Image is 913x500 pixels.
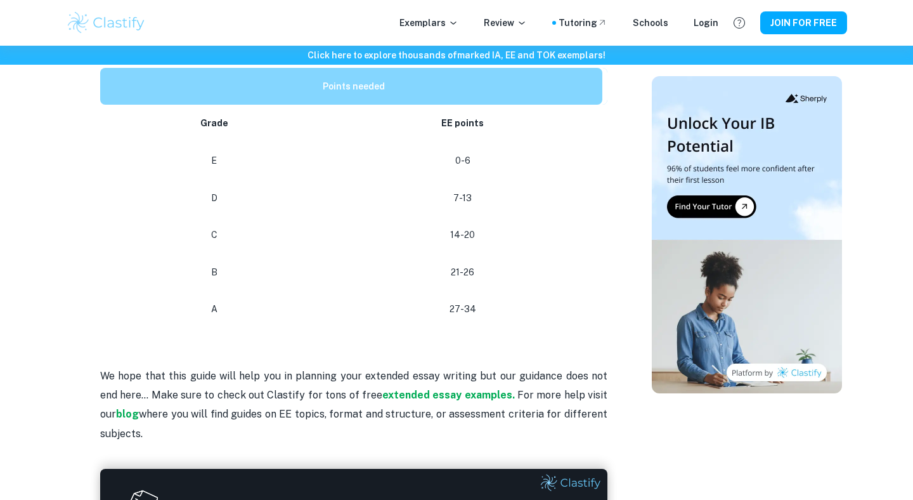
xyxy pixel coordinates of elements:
[333,152,592,169] p: 0-6
[382,389,515,401] a: extended essay examples.
[484,16,527,30] p: Review
[3,48,910,62] h6: Click here to explore thousands of marked IA, EE and TOK exemplars !
[559,16,607,30] a: Tutoring
[333,227,592,244] p: 14-20
[100,328,607,444] p: We hope that this guide will help you in planning your extended essay writing but our guidance do...
[728,12,750,34] button: Help and Feedback
[66,10,146,36] img: Clastify logo
[200,118,228,128] strong: Grade
[760,11,847,34] button: JOIN FOR FREE
[333,190,592,207] p: 7-13
[652,76,842,393] img: Thumbnail
[115,301,313,318] p: A
[115,190,313,207] p: D
[441,118,484,128] strong: EE points
[115,227,313,244] p: C
[115,264,313,281] p: B
[694,16,718,30] a: Login
[116,408,139,420] a: blog
[115,152,313,169] p: E
[333,301,592,318] p: 27-34
[115,78,592,95] p: Points needed
[399,16,458,30] p: Exemplars
[333,264,592,281] p: 21-26
[633,16,668,30] a: Schools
